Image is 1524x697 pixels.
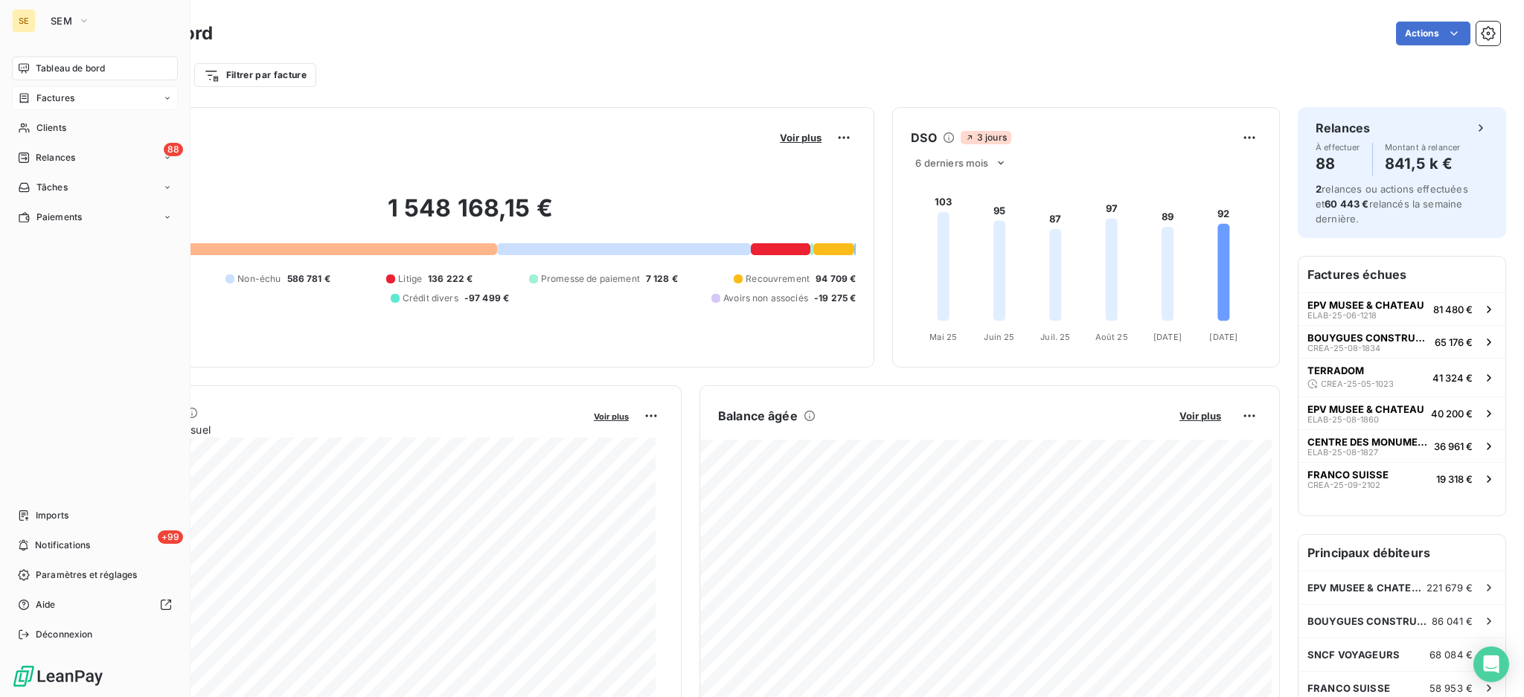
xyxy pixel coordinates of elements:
[1473,646,1509,682] div: Open Intercom Messenger
[1210,332,1238,342] tspan: [DATE]
[1429,649,1473,661] span: 68 084 €
[541,272,640,286] span: Promesse de paiement
[1316,183,1468,225] span: relances ou actions effectuées et relancés la semaine dernière.
[780,132,822,144] span: Voir plus
[1153,332,1182,342] tspan: [DATE]
[36,151,75,164] span: Relances
[1299,292,1505,325] button: EPV MUSEE & CHATEAUELAB-25-06-121881 480 €
[1316,119,1370,137] h6: Relances
[1435,336,1473,348] span: 65 176 €
[51,15,72,27] span: SEM
[1307,344,1380,353] span: CREA-25-08-1834
[589,409,633,423] button: Voir plus
[1307,299,1424,311] span: EPV MUSEE & CHATEAU
[1307,649,1400,661] span: SNCF VOYAGEURS
[1307,364,1364,376] span: TERRADOM
[36,598,56,611] span: Aide
[1307,436,1428,448] span: CENTRE DES MONUMENTS NATIONAUX
[961,131,1011,144] span: 3 jours
[1385,152,1461,176] h4: 841,5 k €
[1299,462,1505,495] button: FRANCO SUISSECREA-25-09-210219 318 €
[1385,143,1461,152] span: Montant à relancer
[1307,615,1432,627] span: BOUYGUES CONSTRUCTION IDF GUYANCOUR
[1316,152,1360,176] h4: 88
[403,292,458,305] span: Crédit divers
[646,272,678,286] span: 7 128 €
[1432,615,1473,627] span: 86 041 €
[1299,257,1505,292] h6: Factures échues
[1175,409,1226,423] button: Voir plus
[84,422,583,437] span: Chiffre d'affaires mensuel
[1095,332,1128,342] tspan: Août 25
[1299,358,1505,396] button: TERRADOMCREA-25-05-102341 324 €
[1307,311,1377,320] span: ELAB-25-06-1218
[1433,303,1473,315] span: 81 480 €
[775,131,826,144] button: Voir plus
[1321,379,1394,388] span: CREA-25-05-1023
[1307,332,1429,344] span: BOUYGUES CONSTRUCTION IDF GUYANCOUR
[398,272,422,286] span: Litige
[36,91,74,105] span: Factures
[36,211,82,224] span: Paiements
[930,332,958,342] tspan: Mai 25
[1316,143,1360,152] span: À effectuer
[12,593,178,617] a: Aide
[911,129,936,147] h6: DSO
[1299,396,1505,429] button: EPV MUSEE & CHATEAUELAB-25-08-186040 200 €
[36,181,68,194] span: Tâches
[1325,198,1368,210] span: 60 443 €
[12,664,104,688] img: Logo LeanPay
[164,143,183,156] span: 88
[36,568,137,582] span: Paramètres et réglages
[84,193,856,238] h2: 1 548 168,15 €
[1307,481,1380,489] span: CREA-25-09-2102
[1307,682,1390,694] span: FRANCO SUISSE
[1432,372,1473,384] span: 41 324 €
[1436,473,1473,485] span: 19 318 €
[1434,440,1473,452] span: 36 961 €
[915,157,988,169] span: 6 derniers mois
[723,292,808,305] span: Avoirs non associés
[1179,410,1221,422] span: Voir plus
[1299,429,1505,462] button: CENTRE DES MONUMENTS NATIONAUXELAB-25-08-182736 961 €
[816,272,856,286] span: 94 709 €
[746,272,810,286] span: Recouvrement
[1396,22,1470,45] button: Actions
[594,411,629,422] span: Voir plus
[1041,332,1071,342] tspan: Juil. 25
[36,509,68,522] span: Imports
[1429,682,1473,694] span: 58 953 €
[814,292,856,305] span: -19 275 €
[1299,325,1505,358] button: BOUYGUES CONSTRUCTION IDF GUYANCOURCREA-25-08-183465 176 €
[1427,582,1473,594] span: 221 679 €
[464,292,509,305] span: -97 499 €
[984,332,1015,342] tspan: Juin 25
[237,272,281,286] span: Non-échu
[718,407,798,425] h6: Balance âgée
[158,530,183,544] span: +99
[287,272,330,286] span: 586 781 €
[1299,535,1505,571] h6: Principaux débiteurs
[36,121,66,135] span: Clients
[1316,183,1322,195] span: 2
[36,628,93,641] span: Déconnexion
[1307,403,1424,415] span: EPV MUSEE & CHATEAU
[428,272,473,286] span: 136 222 €
[1307,469,1389,481] span: FRANCO SUISSE
[35,539,90,552] span: Notifications
[12,9,36,33] div: SE
[194,63,316,87] button: Filtrer par facture
[1307,415,1379,424] span: ELAB-25-08-1860
[36,62,105,75] span: Tableau de bord
[1307,582,1427,594] span: EPV MUSEE & CHATEAU
[1307,448,1378,457] span: ELAB-25-08-1827
[1431,408,1473,420] span: 40 200 €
